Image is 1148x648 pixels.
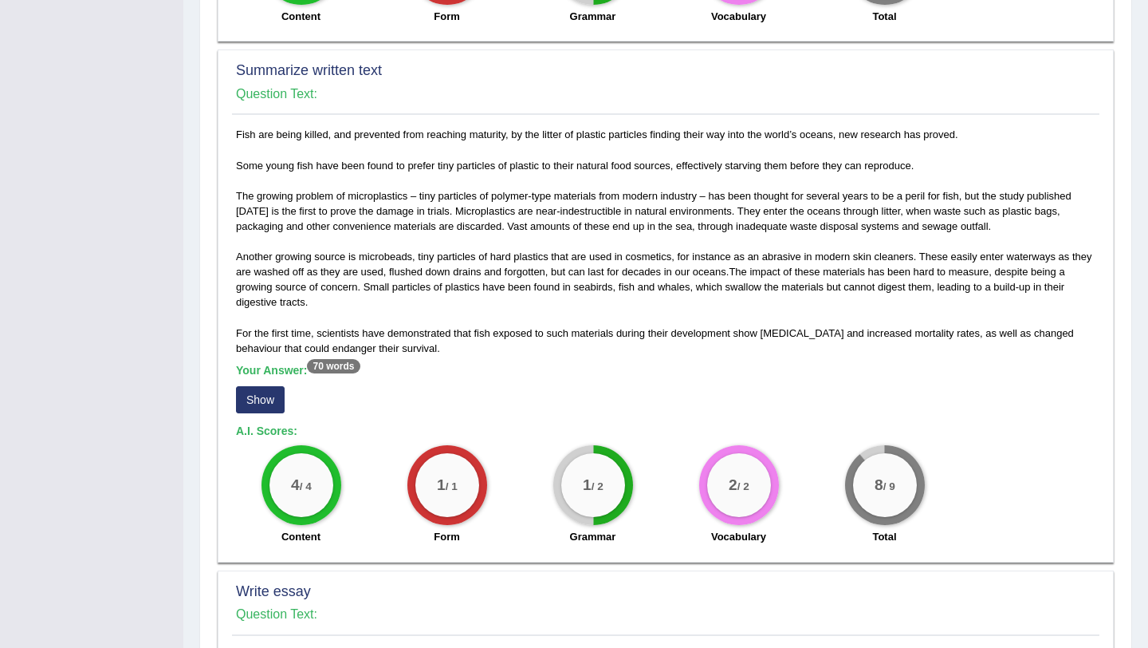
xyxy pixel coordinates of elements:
h2: Write essay [236,584,1095,600]
big: 8 [875,476,883,494]
small: / 1 [445,481,457,493]
h4: Question Text: [236,607,1095,622]
label: Grammar [570,9,616,24]
label: Total [872,529,896,544]
small: / 2 [737,481,749,493]
label: Form [434,529,460,544]
button: Show [236,386,285,413]
div: Fish are being killed, and prevented from reaching maturity, by the litter of plastic particles f... [232,127,1099,553]
label: Vocabulary [711,9,766,24]
sup: 70 words [307,359,360,373]
label: Content [281,529,320,544]
label: Vocabulary [711,529,766,544]
big: 1 [437,476,446,494]
small: / 4 [299,481,311,493]
big: 1 [583,476,592,494]
label: Total [872,9,896,24]
h4: Question Text: [236,87,1095,101]
label: Form [434,9,460,24]
b: Your Answer: [236,364,360,377]
small: / 2 [591,481,603,493]
big: 2 [729,476,737,494]
label: Content [281,9,320,24]
label: Grammar [570,529,616,544]
b: A.I. Scores: [236,425,297,437]
big: 4 [291,476,300,494]
h2: Summarize written text [236,63,1095,79]
small: / 9 [883,481,894,493]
